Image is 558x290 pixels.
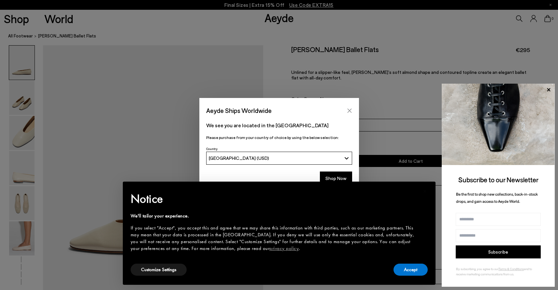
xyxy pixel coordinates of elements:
[320,172,352,185] button: Shop Now
[209,155,269,161] span: [GEOGRAPHIC_DATA] (USD)
[456,245,541,258] button: Subscribe
[456,192,538,204] span: Be the first to shop new collections, back-in-stock drops, and gain access to Aeyde World.
[206,121,352,129] p: We see you are located in the [GEOGRAPHIC_DATA]
[458,175,538,184] span: Subscribe to our Newsletter
[206,105,272,116] span: Aeyde Ships Worldwide
[442,84,555,165] img: ca3f721fb6ff708a270709c41d776025.jpg
[131,213,417,219] div: We'll tailor your experience.
[269,245,299,252] a: privacy policy
[206,147,218,151] span: Country
[498,267,524,271] a: Terms & Conditions
[417,184,433,199] button: Close this notice
[423,186,427,196] span: ×
[131,264,187,276] button: Customize Settings
[345,106,354,116] button: Close
[393,264,428,276] button: Accept
[456,267,498,271] span: By subscribing, you agree to our
[131,190,417,207] h2: Notice
[206,134,352,141] p: Please purchase from your country of choice by using the below selection:
[131,225,417,252] div: If you select "Accept", you accept this and agree that we may share this information with third p...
